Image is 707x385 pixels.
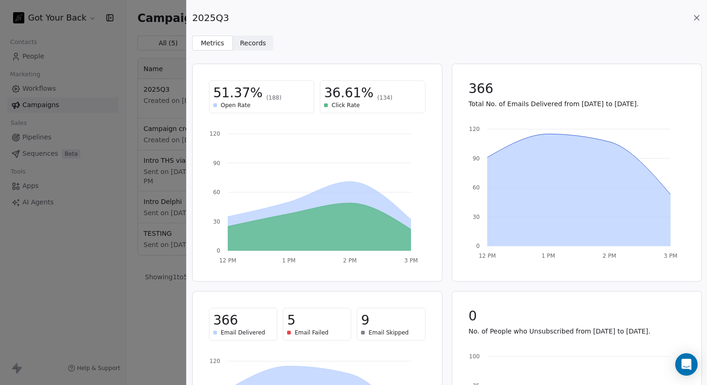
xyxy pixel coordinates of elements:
tspan: 0 [216,247,220,254]
tspan: 2 PM [343,257,357,264]
tspan: 12 PM [478,253,496,259]
span: Email Skipped [368,329,409,336]
p: No. of People who Unsubscribed from [DATE] to [DATE]. [469,327,685,336]
span: Open Rate [221,102,251,109]
span: Email Delivered [221,329,265,336]
tspan: 30 [213,218,220,225]
p: Total No. of Emails Delivered from [DATE] to [DATE]. [469,99,685,109]
tspan: 100 [469,353,480,360]
tspan: 12 PM [219,257,237,264]
tspan: 1 PM [282,257,296,264]
span: Records [240,38,266,48]
span: 5 [287,312,296,329]
span: 51.37% [213,85,263,102]
tspan: 90 [213,160,220,167]
tspan: 60 [472,184,479,191]
span: (134) [377,94,392,102]
span: 9 [361,312,369,329]
tspan: 120 [469,126,480,132]
span: 0 [469,308,477,325]
tspan: 120 [209,131,220,137]
tspan: 120 [209,358,220,364]
tspan: 1 PM [541,253,555,259]
span: 366 [469,80,493,97]
tspan: 60 [213,189,220,196]
div: Open Intercom Messenger [675,353,698,376]
tspan: 2 PM [602,253,616,259]
span: 36.61% [324,85,374,102]
span: 366 [213,312,238,329]
tspan: 3 PM [404,257,418,264]
tspan: 30 [472,214,479,220]
span: 2025Q3 [192,11,229,24]
span: (188) [267,94,281,102]
tspan: 90 [472,155,479,162]
span: Click Rate [332,102,360,109]
span: Email Failed [295,329,328,336]
tspan: 0 [476,243,480,249]
tspan: 3 PM [664,253,677,259]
